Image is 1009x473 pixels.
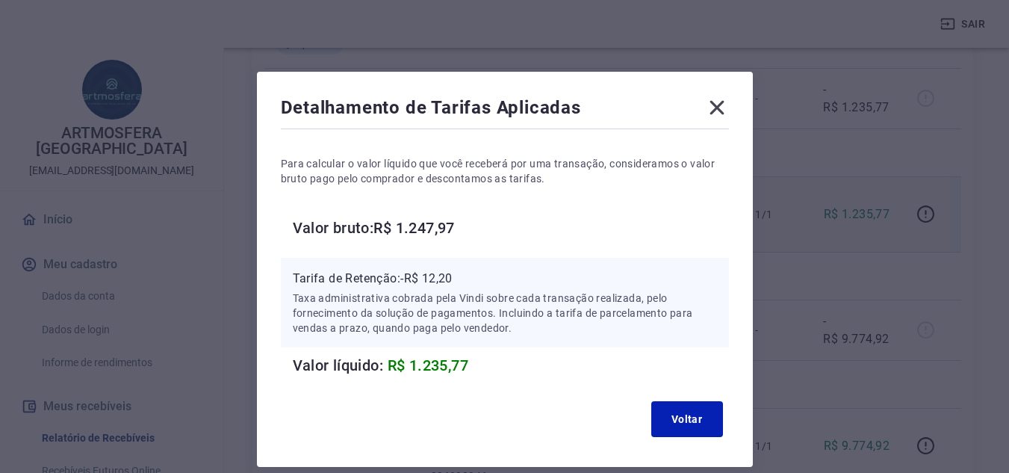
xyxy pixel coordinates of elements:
[293,216,729,240] h6: Valor bruto: R$ 1.247,97
[293,291,717,336] p: Taxa administrativa cobrada pela Vindi sobre cada transação realizada, pelo fornecimento da soluç...
[651,401,723,437] button: Voltar
[281,156,729,186] p: Para calcular o valor líquido que você receberá por uma transação, consideramos o valor bruto pag...
[281,96,729,126] div: Detalhamento de Tarifas Aplicadas
[388,356,468,374] span: R$ 1.235,77
[293,353,729,377] h6: Valor líquido:
[293,270,717,288] p: Tarifa de Retenção: -R$ 12,20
